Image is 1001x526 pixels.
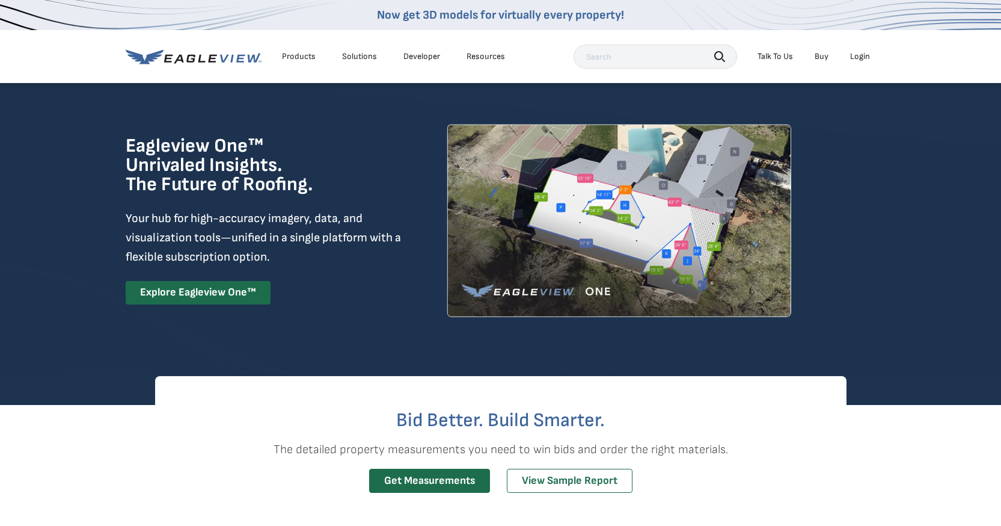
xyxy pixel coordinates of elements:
div: Login [850,51,870,62]
div: Talk To Us [758,51,793,62]
div: Solutions [342,51,377,62]
div: Products [282,51,316,62]
a: Now get 3D models for virtually every property! [377,8,624,22]
input: Search [574,45,737,69]
a: View Sample Report [507,469,632,494]
a: Buy [815,51,828,62]
p: The detailed property measurements you need to win bids and order the right materials. [155,440,846,459]
p: Your hub for high-accuracy imagery, data, and visualization tools—unified in a single platform wi... [126,209,403,267]
a: Developer [403,51,440,62]
h1: Eagleview One™ Unrivaled Insights. The Future of Roofing. [126,137,374,194]
a: Get Measurements [369,469,490,494]
h2: Bid Better. Build Smarter. [155,411,846,430]
div: Resources [467,51,505,62]
a: Explore Eagleview One™ [126,281,271,305]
